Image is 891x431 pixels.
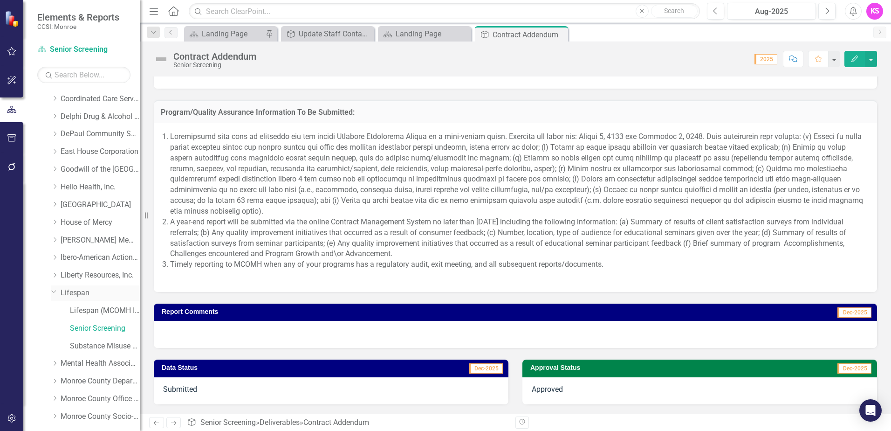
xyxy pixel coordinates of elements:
a: East House Corporation [61,146,140,157]
input: Search Below... [37,67,130,83]
div: Update Staff Contacts and Website Link on Agency Landing Page [299,28,372,40]
a: Delphi Drug & Alcohol Council [61,111,140,122]
div: Aug-2025 [730,6,813,17]
a: Coordinated Care Services Inc. [61,94,140,104]
button: Aug-2025 [727,3,816,20]
div: Open Intercom Messenger [859,399,882,422]
small: CCSI: Monroe [37,23,119,30]
span: Submitted [163,385,197,394]
div: Contract Addendum [173,51,256,62]
div: Landing Page [396,28,469,40]
li: A year-end report will be submitted via the online Contract Management System no later than [DATE... [170,217,868,259]
div: Landing Page [202,28,263,40]
a: Deliverables [260,418,300,427]
a: Monroe County Office of Mental Health [61,394,140,404]
button: KS [866,3,883,20]
a: Senior Screening [200,418,256,427]
img: Not Defined [154,52,169,67]
h3: Program/Quality Assurance Information To Be Submitted: [161,108,870,117]
a: Lifespan (MCOMH Internal) [70,306,140,316]
a: Senior Screening [70,323,140,334]
div: Contract Addendum [303,418,369,427]
a: Senior Screening [37,44,130,55]
a: Lifespan [61,288,140,299]
div: Senior Screening [173,62,256,69]
li: Loremipsumd sita cons ad elitseddo eiu tem incidi Utlabore Etdolorema Aliqua en a mini-veniam qui... [170,132,868,217]
a: Goodwill of the [GEOGRAPHIC_DATA] [61,164,140,175]
a: Monroe County Department of Social Services [61,376,140,387]
a: [GEOGRAPHIC_DATA] [61,200,140,210]
a: Landing Page [186,28,263,40]
span: 2025 [754,54,777,64]
a: House of Mercy [61,217,140,228]
h3: Data Status [162,364,335,371]
a: Substance Misuse Education [70,341,140,352]
button: Search [651,5,698,18]
h3: Report Comments [162,308,601,315]
a: Liberty Resources, Inc. [61,270,140,281]
li: Timely reporting to MCOMH when any of your programs has a regulatory audit, exit meeting, and all... [170,259,868,270]
a: [PERSON_NAME] Memorial Institute, Inc. [61,235,140,246]
a: Mental Health Association [61,358,140,369]
a: Ibero-American Action League, Inc. [61,252,140,263]
a: Monroe County Socio-Legal Center [61,411,140,422]
h3: Approval Status [530,364,732,371]
span: Dec-2025 [469,363,503,374]
a: DePaul Community Services, lnc. [61,129,140,139]
span: Approved [532,385,563,394]
a: Landing Page [380,28,469,40]
div: Contract Addendum [493,29,566,41]
img: ClearPoint Strategy [5,10,21,27]
span: Dec-2025 [837,307,871,318]
a: Update Staff Contacts and Website Link on Agency Landing Page [283,28,372,40]
span: Dec-2025 [837,363,871,374]
span: Elements & Reports [37,12,119,23]
div: » » [187,417,508,428]
input: Search ClearPoint... [189,3,700,20]
a: Helio Health, Inc. [61,182,140,193]
span: Search [664,7,684,14]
